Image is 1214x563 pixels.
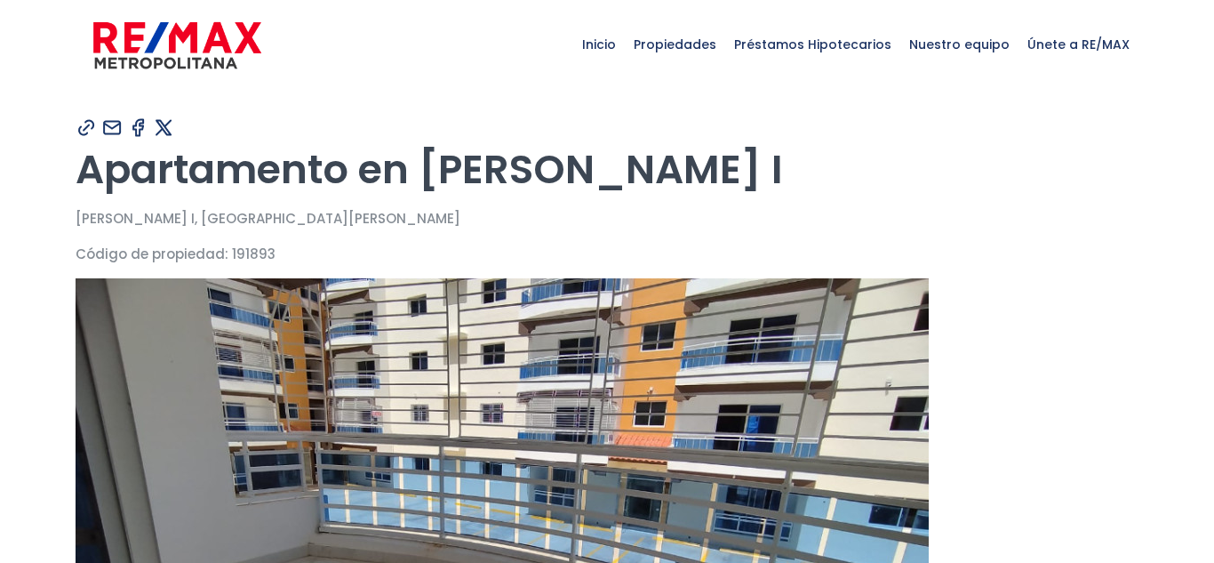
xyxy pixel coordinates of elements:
img: Compartir [101,117,124,139]
span: Inicio [573,18,625,71]
span: Propiedades [625,18,725,71]
img: Compartir [127,117,149,139]
img: remax-metropolitana-logo [93,19,261,72]
span: Código de propiedad: [76,245,228,263]
img: Compartir [153,117,175,139]
span: Préstamos Hipotecarios [725,18,900,71]
p: [PERSON_NAME] I, [GEOGRAPHIC_DATA][PERSON_NAME] [76,207,1138,229]
span: Únete a RE/MAX [1018,18,1138,71]
span: Nuestro equipo [900,18,1018,71]
h1: Apartamento en [PERSON_NAME] I [76,145,1138,194]
img: Compartir [76,117,98,139]
span: 191893 [232,245,276,263]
